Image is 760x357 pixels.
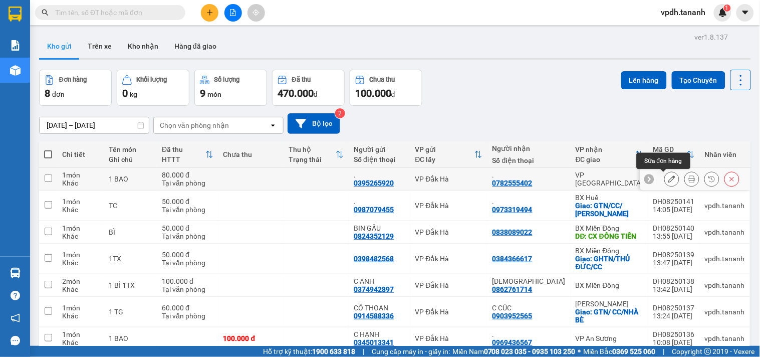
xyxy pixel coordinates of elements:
button: Bộ lọc [288,113,340,134]
div: vpdh.tananh [705,334,745,342]
div: Khác [62,232,99,240]
div: 1 TG [109,308,152,316]
div: Mã GD [653,145,687,153]
span: caret-down [741,8,750,17]
div: C CÚC [492,304,566,312]
img: logo-vxr [9,7,22,22]
div: 50.000 đ [162,224,213,232]
button: caret-down [736,4,754,22]
strong: 0708 023 035 - 0935 103 250 [484,347,576,355]
button: plus [201,4,218,22]
div: Tên món [109,145,152,153]
span: đ [391,90,395,98]
span: Miền Nam [452,346,576,357]
div: Tại văn phòng [162,179,213,187]
div: VP Đắk Hà [415,202,482,210]
input: Select a date range. [40,117,149,133]
span: đ [314,90,318,98]
div: 1 BAO [109,334,152,342]
div: Người gửi [354,145,405,153]
div: BX Miền Đông [576,281,643,289]
div: 1 món [62,198,99,206]
span: message [11,336,20,345]
div: VP Đắk Hà [9,9,79,21]
div: DH08250141 [653,198,695,206]
div: Chọn văn phòng nhận [160,120,229,130]
span: copyright [704,348,711,355]
div: DH08250138 [653,277,695,285]
button: Kho gửi [39,34,80,58]
span: | [663,346,665,357]
span: Nhận: [86,10,110,20]
div: Sửa đơn hàng [637,153,690,169]
div: Khác [62,179,99,187]
div: BX Huế [576,194,643,202]
div: Giao: GHTN/THỦ ĐỨC/CC [576,255,643,271]
img: icon-new-feature [718,8,727,17]
div: 80.000 đ [162,171,213,179]
div: vpdh.tananh [705,255,745,263]
div: 14:05 [DATE] [653,206,695,214]
img: warehouse-icon [10,65,21,76]
span: 100.000 [355,87,391,99]
div: 1 món [62,330,99,338]
span: file-add [229,9,236,16]
div: ĐC lấy [415,155,474,163]
div: DH08250136 [653,330,695,338]
div: DH08250137 [653,304,695,312]
th: Toggle SortBy [157,141,218,168]
div: Tại văn phòng [162,312,213,320]
button: Đơn hàng8đơn [39,70,112,106]
span: Hỗ trợ kỹ thuật: [263,346,355,357]
div: Nhân viên [705,150,745,158]
div: 13:55 [DATE] [653,232,695,240]
div: . [9,21,79,33]
span: món [207,90,221,98]
div: ver 1.8.137 [695,32,728,43]
span: aim [252,9,260,16]
th: Toggle SortBy [648,141,700,168]
span: ⚪️ [578,349,581,353]
svg: open [269,121,277,129]
div: Khối lượng [137,76,167,83]
div: VP An Sương [576,334,643,342]
span: question-circle [11,291,20,300]
div: 0987079455 [9,33,79,47]
div: VP Đắk Hà [415,334,482,342]
div: 1 món [62,304,99,312]
div: ĐC giao [576,155,635,163]
div: VP Đắk Hà [415,255,482,263]
span: vpdh.tananh [653,6,714,19]
strong: 0369 525 060 [613,347,656,355]
div: Tại văn phòng [162,285,213,293]
span: đơn [52,90,65,98]
div: 60.000 đ [162,304,213,312]
div: Ghi chú [109,155,152,163]
span: 9 [200,87,205,99]
div: 1 BÌ 1TX [109,281,152,289]
span: 470.000 [278,87,314,99]
div: HTTT [162,155,205,163]
div: Đã thu [162,145,205,153]
div: 0914588336 [354,312,394,320]
div: VP gửi [415,145,474,153]
div: . [492,330,566,338]
th: Toggle SortBy [410,141,487,168]
div: BX Miền Đông [576,224,643,232]
div: 0345013341 [354,338,394,346]
div: vpdh.tananh [705,202,745,210]
button: Chưa thu100.000đ [350,70,422,106]
div: 0973319494 [86,33,200,47]
span: Miền Bắc [584,346,656,357]
div: . [86,21,200,33]
div: VP Đắk Hà [415,228,482,236]
div: BX Huế [86,9,200,21]
span: kg [130,90,137,98]
input: Tìm tên, số ĐT hoặc mã đơn [55,7,173,18]
div: Số lượng [214,76,240,83]
div: 13:47 [DATE] [653,259,695,267]
div: Số điện thoại [492,156,566,164]
button: Hàng đã giao [166,34,224,58]
div: Tại văn phòng [162,206,213,214]
div: Giao: GTN/CC/ THUẬN HOÁ [576,202,643,218]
